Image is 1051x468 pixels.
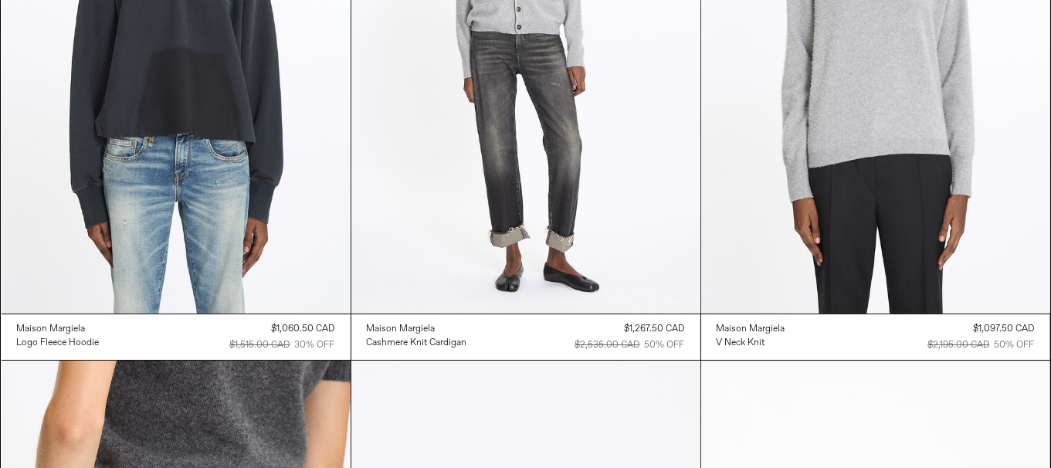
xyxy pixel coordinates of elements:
[17,323,86,336] div: Maison Margiela
[17,322,100,336] a: Maison Margiela
[717,337,765,350] div: V Neck Knit
[645,338,685,352] div: 50% OFF
[717,322,785,336] a: Maison Margiela
[367,323,436,336] div: Maison Margiela
[717,323,785,336] div: Maison Margiela
[367,322,467,336] a: Maison Margiela
[995,338,1035,352] div: 50% OFF
[717,336,785,350] a: V Neck Knit
[625,322,685,336] div: $1,267.50 CAD
[974,322,1035,336] div: $1,097.50 CAD
[230,338,290,352] div: $1,515.00 CAD
[17,336,100,350] a: Logo Fleece Hoodie
[295,338,335,352] div: 30% OFF
[17,337,100,350] div: Logo Fleece Hoodie
[575,338,640,352] div: $2,535.00 CAD
[272,322,335,336] div: $1,060.50 CAD
[367,337,467,350] div: Cashmere Knit Cardigan
[367,336,467,350] a: Cashmere Knit Cardigan
[928,338,990,352] div: $2,195.00 CAD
